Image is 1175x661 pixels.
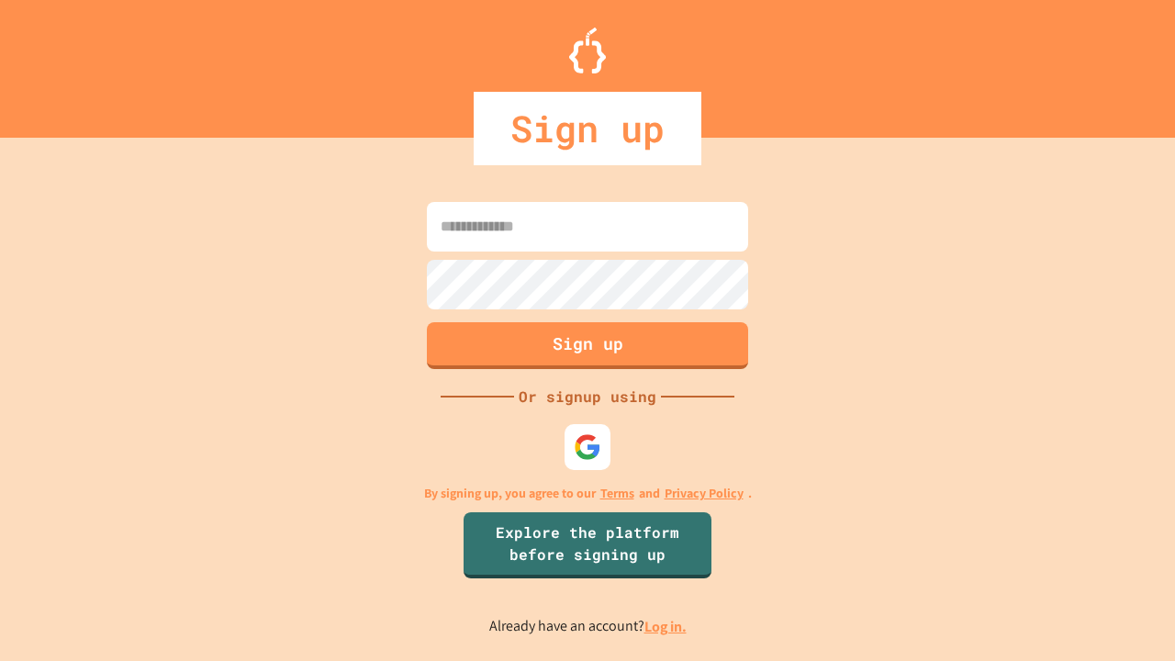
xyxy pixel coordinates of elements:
[474,92,701,165] div: Sign up
[464,512,711,578] a: Explore the platform before signing up
[569,28,606,73] img: Logo.svg
[644,617,687,636] a: Log in.
[1098,588,1157,643] iframe: chat widget
[489,615,687,638] p: Already have an account?
[514,386,661,408] div: Or signup using
[424,484,752,503] p: By signing up, you agree to our and .
[665,484,744,503] a: Privacy Policy
[427,322,748,369] button: Sign up
[600,484,634,503] a: Terms
[574,433,601,461] img: google-icon.svg
[1023,508,1157,586] iframe: chat widget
